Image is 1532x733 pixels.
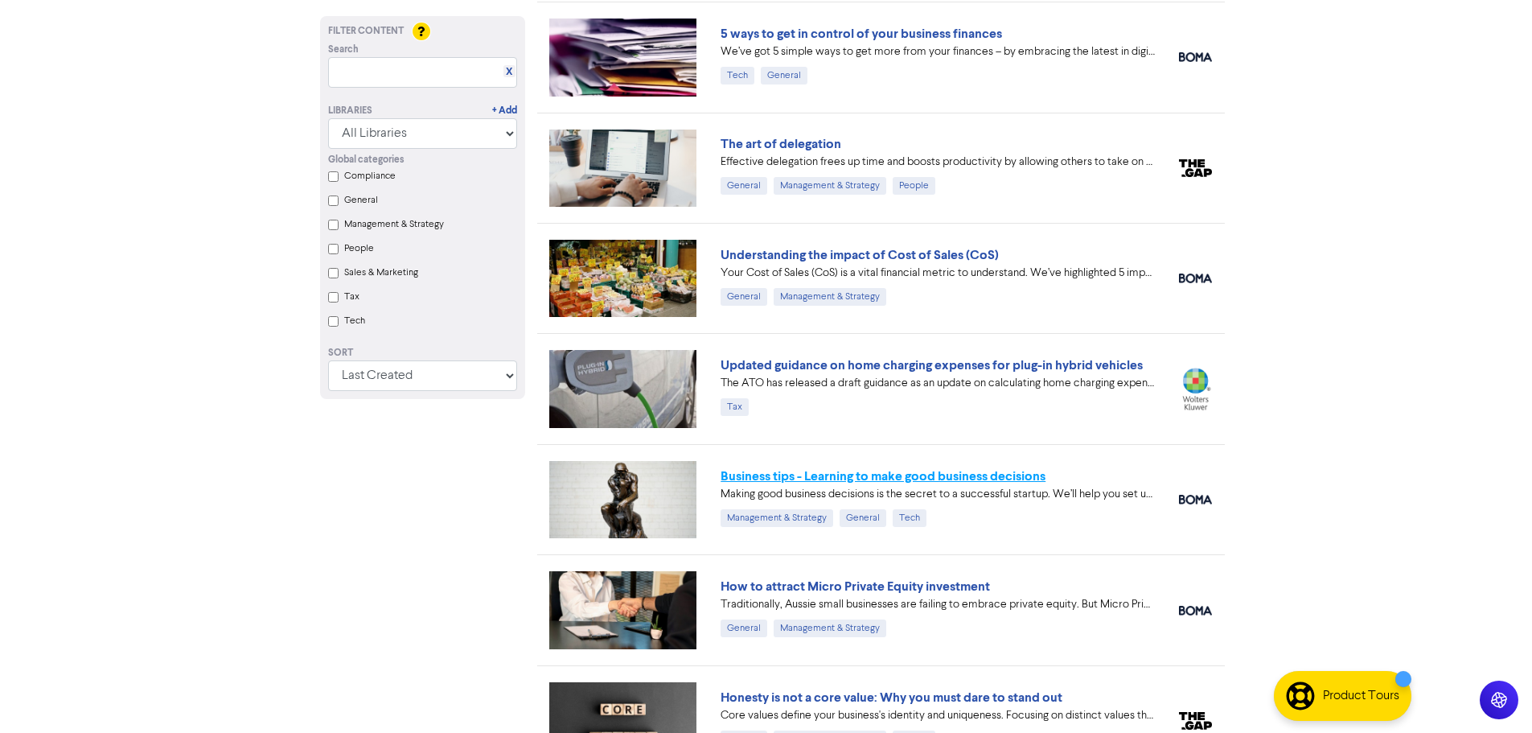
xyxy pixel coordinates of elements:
div: Tax [721,398,749,416]
div: Management & Strategy [774,288,886,306]
label: Compliance [344,169,396,183]
div: We’ve got 5 simple ways to get more from your finances – by embracing the latest in digital accou... [721,43,1155,60]
div: Core values define your business's identity and uniqueness. Focusing on distinct values that refl... [721,707,1155,724]
div: Management & Strategy [774,177,886,195]
a: The art of delegation [721,136,841,152]
label: Sales & Marketing [344,266,418,280]
img: thegap [1179,712,1212,730]
img: boma [1179,274,1212,283]
img: boma_accounting [1179,52,1212,62]
a: Honesty is not a core value: Why you must dare to stand out [721,690,1062,706]
div: Libraries [328,104,372,118]
a: Updated guidance on home charging expenses for plug-in hybrid vehicles [721,357,1143,373]
div: Effective delegation frees up time and boosts productivity by allowing others to take on tasks. A... [721,154,1155,171]
div: Management & Strategy [774,620,886,637]
div: Global categories [328,153,517,167]
label: Tech [344,314,365,328]
div: General [840,509,886,527]
a: 5 ways to get in control of your business finances [721,26,1002,42]
a: X [506,66,512,78]
label: Management & Strategy [344,217,444,232]
img: boma [1179,495,1212,504]
label: People [344,241,374,256]
label: Tax [344,290,359,304]
div: Management & Strategy [721,509,833,527]
img: boma [1179,606,1212,616]
div: General [721,177,767,195]
a: How to attract Micro Private Equity investment [721,579,990,595]
div: Tech [721,67,754,84]
div: Making good business decisions is the secret to a successful startup. We’ll help you set up the b... [721,486,1155,503]
img: wolters_kluwer [1179,368,1212,410]
img: thegap [1179,159,1212,177]
div: Your Cost of Sales (CoS) is a vital financial metric to understand. We’ve highlighted 5 important... [721,265,1155,282]
div: Filter Content [328,24,517,39]
span: Search [328,43,359,57]
label: General [344,193,378,208]
a: Business tips - Learning to make good business decisions [721,468,1045,484]
div: Sort [328,346,517,360]
div: General [721,620,767,637]
iframe: Chat Widget [1330,559,1532,733]
div: General [761,67,807,84]
div: General [721,288,767,306]
div: Tech [893,509,926,527]
a: Understanding the impact of Cost of Sales (CoS) [721,247,999,263]
a: + Add [492,104,517,118]
div: The ATO has released a draft guidance as an update on calculating home charging expenses to inclu... [721,375,1155,392]
div: People [893,177,935,195]
div: Traditionally, Aussie small businesses are failing to embrace private equity. But Micro Private E... [721,596,1155,613]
